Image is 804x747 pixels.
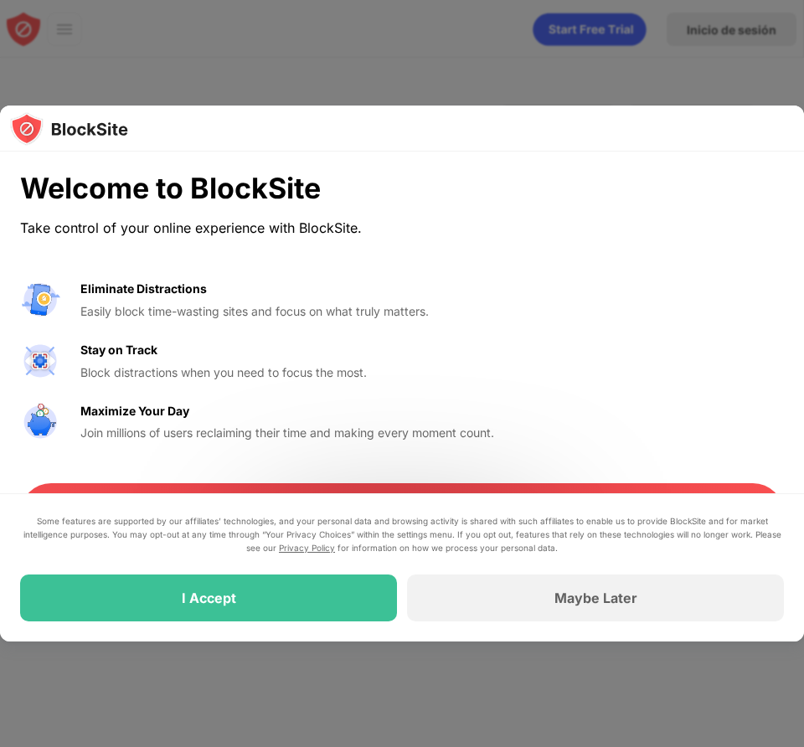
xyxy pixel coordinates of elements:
[20,341,60,381] img: value-focus.svg
[10,112,128,146] img: logo-blocksite.svg
[20,216,494,240] div: Take control of your online experience with BlockSite.
[80,280,207,298] div: Eliminate Distractions
[182,590,236,606] div: I Accept
[20,280,60,320] img: value-avoid-distractions.svg
[80,363,494,382] div: Block distractions when you need to focus the most.
[554,590,637,606] div: Maybe Later
[279,543,335,553] a: Privacy Policy
[20,402,60,442] img: value-safe-time.svg
[80,302,494,321] div: Easily block time-wasting sites and focus on what truly matters.
[80,424,494,442] div: Join millions of users reclaiming their time and making every moment count.
[80,341,157,359] div: Stay on Track
[80,402,189,420] div: Maximize Your Day
[20,172,494,206] div: Welcome to BlockSite
[20,514,784,554] div: Some features are supported by our affiliates’ technologies, and your personal data and browsing ...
